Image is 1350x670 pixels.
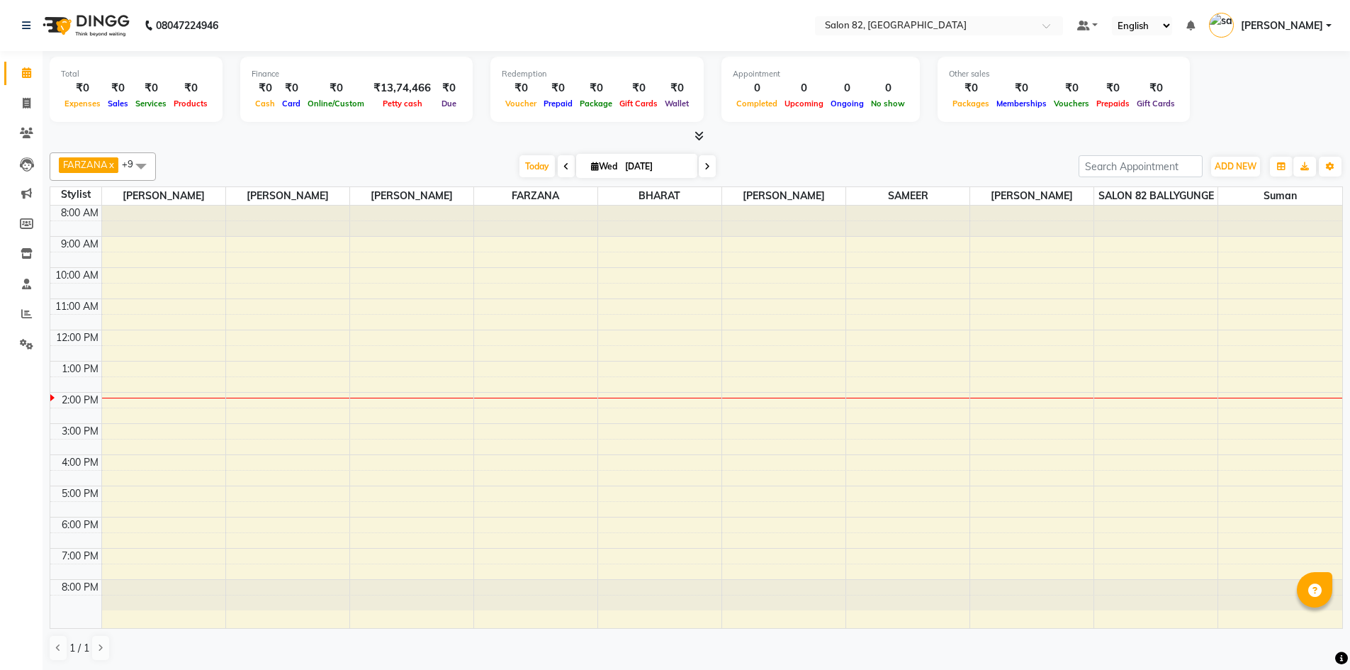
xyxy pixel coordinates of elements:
span: Gift Cards [616,99,661,108]
div: Redemption [502,68,692,80]
div: ₹0 [104,80,132,96]
div: 0 [827,80,867,96]
div: Stylist [50,187,101,202]
span: ADD NEW [1215,161,1256,172]
div: 0 [733,80,781,96]
div: 6:00 PM [59,518,101,532]
span: Sales [104,99,132,108]
span: Memberships [993,99,1050,108]
span: +9 [122,158,144,169]
span: Vouchers [1050,99,1093,108]
span: Online/Custom [304,99,368,108]
span: [PERSON_NAME] [970,187,1093,205]
div: 4:00 PM [59,455,101,470]
span: BHARAT [598,187,721,205]
div: ₹0 [576,80,616,96]
div: 1:00 PM [59,362,101,376]
span: suman [1218,187,1342,205]
span: Due [438,99,460,108]
div: ₹13,74,466 [368,80,437,96]
span: Prepaid [540,99,576,108]
span: [PERSON_NAME] [350,187,473,205]
span: Wallet [661,99,692,108]
div: Total [61,68,211,80]
span: Wed [587,161,621,172]
img: logo [36,6,133,45]
span: Cash [252,99,279,108]
span: Voucher [502,99,540,108]
iframe: chat widget [1290,613,1336,656]
div: 9:00 AM [58,237,101,252]
div: ₹0 [437,80,461,96]
span: [PERSON_NAME] [722,187,845,205]
span: [PERSON_NAME] [226,187,349,205]
span: Petty cash [379,99,426,108]
div: ₹0 [949,80,993,96]
div: 7:00 PM [59,549,101,564]
span: 1 / 1 [69,641,89,656]
div: Other sales [949,68,1179,80]
div: ₹0 [616,80,661,96]
div: 12:00 PM [53,330,101,345]
div: ₹0 [502,80,540,96]
img: sangita [1209,13,1234,38]
span: [PERSON_NAME] [102,187,225,205]
div: ₹0 [661,80,692,96]
div: 2:00 PM [59,393,101,408]
span: SAMEER [846,187,969,205]
div: 5:00 PM [59,486,101,501]
span: FARZANA [474,187,597,205]
span: Ongoing [827,99,867,108]
span: FARZANA [63,159,108,170]
span: No show [867,99,909,108]
div: 0 [867,80,909,96]
div: Appointment [733,68,909,80]
span: Packages [949,99,993,108]
span: Card [279,99,304,108]
span: SALON 82 BALLYGUNGE [1094,187,1217,205]
div: ₹0 [1093,80,1133,96]
span: Package [576,99,616,108]
div: ₹0 [252,80,279,96]
div: ₹0 [1050,80,1093,96]
span: Gift Cards [1133,99,1179,108]
div: ₹0 [279,80,304,96]
span: Upcoming [781,99,827,108]
input: 2025-09-03 [621,156,692,177]
div: ₹0 [132,80,170,96]
div: 3:00 PM [59,424,101,439]
div: ₹0 [1133,80,1179,96]
div: ₹0 [304,80,368,96]
div: 10:00 AM [52,268,101,283]
span: Services [132,99,170,108]
span: Today [519,155,555,177]
div: ₹0 [993,80,1050,96]
div: 11:00 AM [52,299,101,314]
a: x [108,159,114,170]
div: 8:00 PM [59,580,101,595]
input: Search Appointment [1079,155,1203,177]
button: ADD NEW [1211,157,1260,177]
div: ₹0 [170,80,211,96]
div: 0 [781,80,827,96]
span: Prepaids [1093,99,1133,108]
div: 8:00 AM [58,206,101,220]
span: [PERSON_NAME] [1241,18,1323,33]
span: Products [170,99,211,108]
span: Expenses [61,99,104,108]
div: ₹0 [540,80,576,96]
b: 08047224946 [156,6,218,45]
div: Finance [252,68,461,80]
span: Completed [733,99,781,108]
div: ₹0 [61,80,104,96]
